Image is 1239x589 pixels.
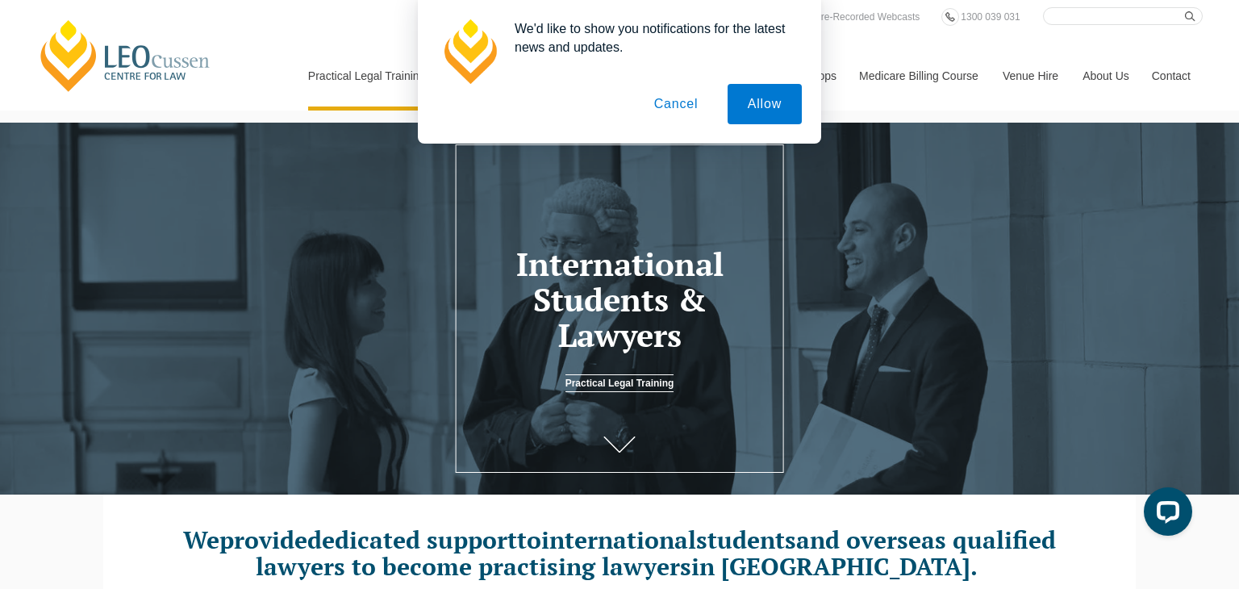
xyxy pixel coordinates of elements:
[256,524,1057,583] span: and overseas qualified lawyers
[471,246,769,353] h1: International Students & Lawyers
[696,524,796,556] span: students
[565,374,674,392] a: Practical Legal Training
[183,524,219,556] span: We
[307,524,517,556] span: dedicated support
[541,524,696,556] span: international
[219,524,307,556] span: provide
[352,550,680,583] span: to become practising lawyer
[1131,481,1199,549] iframe: LiveChat chat widget
[502,19,802,56] div: We'd like to show you notifications for the latest news and updates.
[680,550,691,583] span: s
[728,84,802,124] button: Allow
[437,19,502,84] img: notification icon
[691,550,978,583] span: in [GEOGRAPHIC_DATA].
[634,84,719,124] button: Cancel
[517,524,541,556] span: to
